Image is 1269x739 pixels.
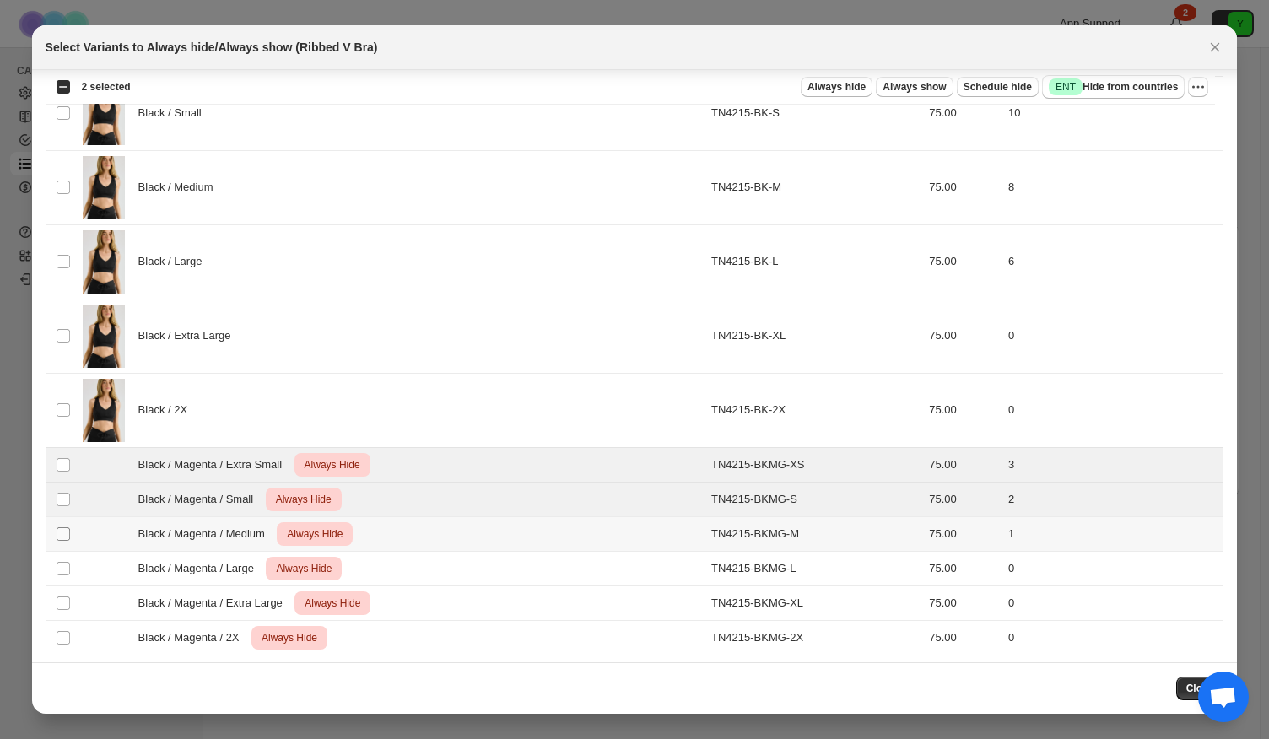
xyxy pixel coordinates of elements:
td: TN4215-BKMG-XS [706,447,924,482]
span: Always Hide [258,628,321,648]
img: TN4215-BK_20240118_YOS_SP24_FA24_3558copy.jpg [83,379,125,442]
td: 0 [1003,373,1223,447]
span: Black / Small [138,105,211,121]
td: TN4215-BK-L [706,224,924,299]
span: Black / Magenta / 2X [138,629,249,646]
span: Always Hide [273,558,335,579]
span: Black / Large [138,253,212,270]
span: Close [1186,682,1214,695]
td: 75.00 [924,585,1003,620]
td: 75.00 [924,299,1003,373]
td: 75.00 [924,516,1003,551]
td: 8 [1003,150,1223,224]
td: 0 [1003,551,1223,585]
td: 3 [1003,447,1223,482]
img: TN4215-BK_20240118_YOS_SP24_FA24_3558copy.jpg [83,156,125,219]
button: Always show [876,77,953,97]
img: TN4215-BK_20240118_YOS_SP24_FA24_3558copy.jpg [83,305,125,368]
td: TN4215-BK-S [706,76,924,150]
span: Always show [883,80,946,94]
button: Close [1176,677,1224,700]
td: 0 [1003,299,1223,373]
td: 0 [1003,620,1223,655]
td: TN4215-BK-XL [706,299,924,373]
td: 75.00 [924,150,1003,224]
img: TN4215-BK_20240118_YOS_SP24_FA24_3558copy.jpg [83,230,125,294]
td: 0 [1003,585,1223,620]
td: 75.00 [924,76,1003,150]
td: TN4215-BKMG-2X [706,620,924,655]
td: 75.00 [924,224,1003,299]
span: Schedule hide [964,80,1032,94]
td: TN4215-BKMG-M [706,516,924,551]
button: Schedule hide [957,77,1039,97]
span: Black / Extra Large [138,327,240,344]
td: 75.00 [924,551,1003,585]
td: 75.00 [924,620,1003,655]
span: Always Hide [273,489,335,510]
span: Black / Medium [138,179,223,196]
td: TN4215-BKMG-L [706,551,924,585]
td: TN4215-BK-2X [706,373,924,447]
td: 2 [1003,482,1223,516]
div: Open chat [1198,672,1249,722]
h2: Select Variants to Always hide/Always show (Ribbed V Bra) [46,39,378,56]
span: Black / 2X [138,402,197,418]
button: Always hide [801,77,872,97]
td: 75.00 [924,373,1003,447]
button: More actions [1188,77,1208,97]
button: SuccessENTHide from countries [1042,75,1185,99]
button: Close [1203,35,1227,59]
span: Always Hide [301,593,364,613]
td: TN4215-BK-M [706,150,924,224]
td: 10 [1003,76,1223,150]
td: TN4215-BKMG-XL [706,585,924,620]
span: Black / Magenta / Large [138,560,263,577]
td: TN4215-BKMG-S [706,482,924,516]
span: Always hide [807,80,866,94]
span: 2 selected [82,80,131,94]
td: 6 [1003,224,1223,299]
td: 75.00 [924,447,1003,482]
td: 1 [1003,516,1223,551]
span: Always Hide [283,524,346,544]
span: Black / Magenta / Extra Large [138,595,292,612]
span: ENT [1056,80,1076,94]
td: 75.00 [924,482,1003,516]
span: Black / Magenta / Extra Small [138,456,291,473]
span: Black / Magenta / Medium [138,526,274,542]
img: TN4215-BK_20240118_YOS_SP24_FA24_3558copy.jpg [83,82,125,145]
span: Hide from countries [1049,78,1178,95]
span: Black / Magenta / Small [138,491,262,508]
span: Always Hide [301,455,364,475]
